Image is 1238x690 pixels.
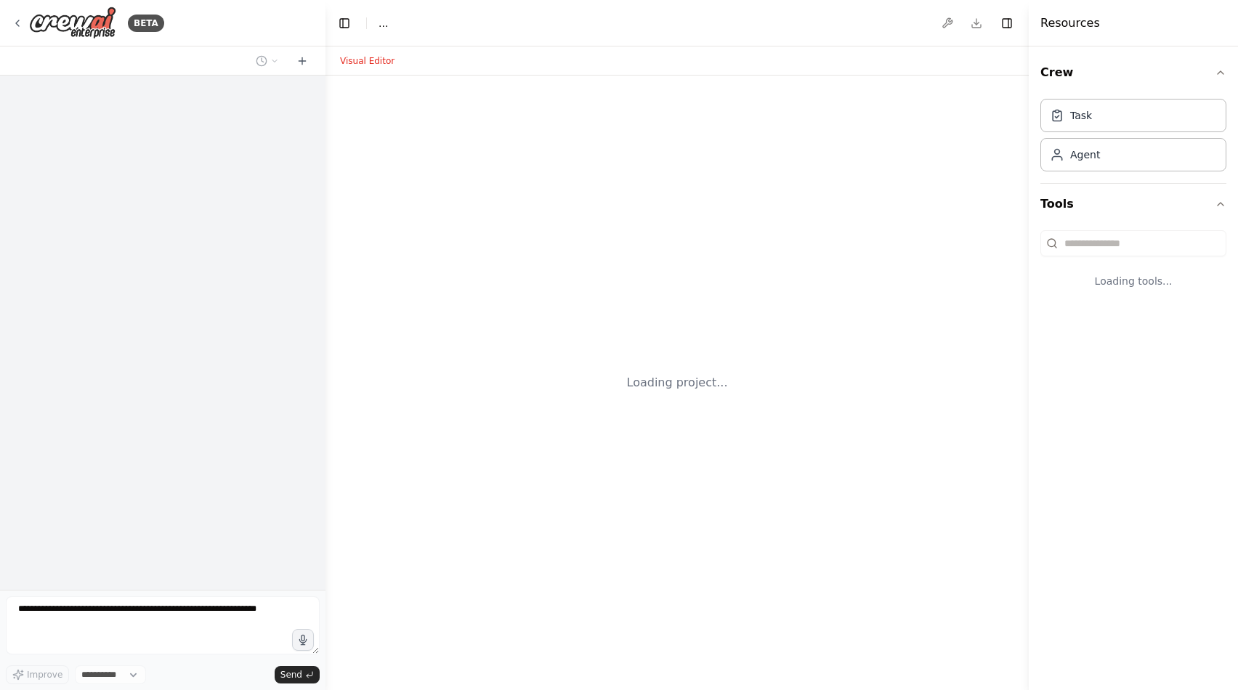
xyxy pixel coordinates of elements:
button: Send [275,666,320,683]
div: Task [1070,108,1092,123]
span: ... [379,16,388,31]
span: Send [280,669,302,681]
div: Loading project... [627,374,728,391]
button: Click to speak your automation idea [292,629,314,651]
button: Improve [6,665,69,684]
div: Agent [1070,147,1100,162]
div: Tools [1040,224,1226,312]
div: BETA [128,15,164,32]
button: Hide left sidebar [334,13,355,33]
img: Logo [29,7,116,39]
button: Hide right sidebar [997,13,1017,33]
div: Crew [1040,93,1226,183]
button: Crew [1040,52,1226,93]
button: Start a new chat [291,52,314,70]
button: Tools [1040,184,1226,224]
button: Switch to previous chat [250,52,285,70]
button: Visual Editor [331,52,403,70]
span: Improve [27,669,62,681]
h4: Resources [1040,15,1100,32]
div: Loading tools... [1040,262,1226,300]
nav: breadcrumb [379,16,388,31]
